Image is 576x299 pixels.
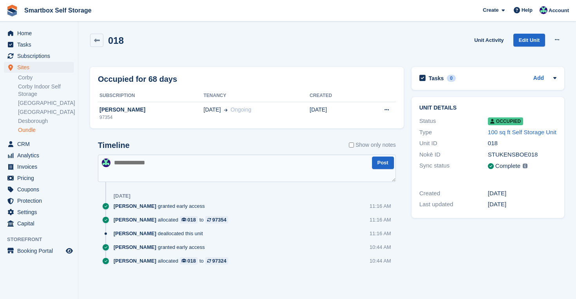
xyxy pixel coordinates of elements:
[513,34,545,47] a: Edit Unit
[65,246,74,256] a: Preview store
[4,173,74,184] a: menu
[370,202,391,210] div: 11:16 AM
[17,50,64,61] span: Subscriptions
[180,257,198,265] a: 018
[4,245,74,256] a: menu
[114,257,156,265] span: [PERSON_NAME]
[419,117,488,126] div: Status
[17,28,64,39] span: Home
[17,139,64,149] span: CRM
[349,141,354,149] input: Show only notes
[549,7,569,14] span: Account
[17,173,64,184] span: Pricing
[488,200,556,209] div: [DATE]
[4,28,74,39] a: menu
[4,161,74,172] a: menu
[231,106,251,113] span: Ongoing
[4,195,74,206] a: menu
[488,189,556,198] div: [DATE]
[114,230,207,237] div: deallocated this unit
[114,202,209,210] div: granted early access
[419,189,488,198] div: Created
[180,216,198,223] a: 018
[523,164,527,168] img: icon-info-grey-7440780725fd019a000dd9b08b2336e03edf1995a4989e88bcd33f0948082b44.svg
[17,245,64,256] span: Booking Portal
[533,74,544,83] a: Add
[419,128,488,137] div: Type
[419,150,488,159] div: Nokē ID
[18,83,74,98] a: Corby Indoor Self Storage
[483,6,498,14] span: Create
[4,150,74,161] a: menu
[212,257,226,265] div: 97324
[205,257,228,265] a: 97324
[7,236,78,243] span: Storefront
[488,150,556,159] div: STUKENSBOE018
[114,243,156,251] span: [PERSON_NAME]
[114,243,209,251] div: granted early access
[495,162,520,171] div: Complete
[488,129,556,135] a: 100 sq ft Self Storage Unit
[4,139,74,149] a: menu
[4,207,74,218] a: menu
[17,218,64,229] span: Capital
[204,90,310,102] th: Tenancy
[98,141,130,150] h2: Timeline
[212,216,226,223] div: 97354
[419,139,488,148] div: Unit ID
[522,6,533,14] span: Help
[4,218,74,229] a: menu
[114,216,156,223] span: [PERSON_NAME]
[114,230,156,237] span: [PERSON_NAME]
[17,184,64,195] span: Coupons
[17,150,64,161] span: Analytics
[372,157,394,169] button: Post
[349,141,396,149] label: Show only notes
[6,5,18,16] img: stora-icon-8386f47178a22dfd0bd8f6a31ec36ba5ce8667c1dd55bd0f319d3a0aa187defe.svg
[17,62,64,73] span: Sites
[4,62,74,73] a: menu
[370,257,391,265] div: 10:44 AM
[4,184,74,195] a: menu
[205,216,228,223] a: 97354
[108,35,124,46] h2: 018
[17,207,64,218] span: Settings
[310,90,359,102] th: Created
[370,230,391,237] div: 11:16 AM
[370,243,391,251] div: 10:44 AM
[419,200,488,209] div: Last updated
[98,90,204,102] th: Subscription
[98,114,204,121] div: 97354
[188,216,196,223] div: 018
[17,39,64,50] span: Tasks
[310,102,359,125] td: [DATE]
[419,161,488,171] div: Sync status
[21,4,95,17] a: Smartbox Self Storage
[17,161,64,172] span: Invoices
[488,117,523,125] span: Occupied
[471,34,507,47] a: Unit Activity
[18,117,74,125] a: Desborough
[447,75,456,82] div: 0
[204,106,221,114] span: [DATE]
[540,6,547,14] img: Roger Canham
[18,126,74,134] a: Oundle
[114,216,232,223] div: allocated to
[429,75,444,82] h2: Tasks
[17,195,64,206] span: Protection
[4,39,74,50] a: menu
[370,216,391,223] div: 11:16 AM
[98,106,204,114] div: [PERSON_NAME]
[18,74,74,81] a: Corby
[114,202,156,210] span: [PERSON_NAME]
[488,139,556,148] div: 018
[188,257,196,265] div: 018
[98,73,177,85] h2: Occupied for 68 days
[419,105,556,111] h2: Unit details
[18,99,74,107] a: [GEOGRAPHIC_DATA]
[114,193,130,199] div: [DATE]
[102,159,110,167] img: Roger Canham
[114,257,232,265] div: allocated to
[18,108,74,116] a: [GEOGRAPHIC_DATA]
[4,50,74,61] a: menu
